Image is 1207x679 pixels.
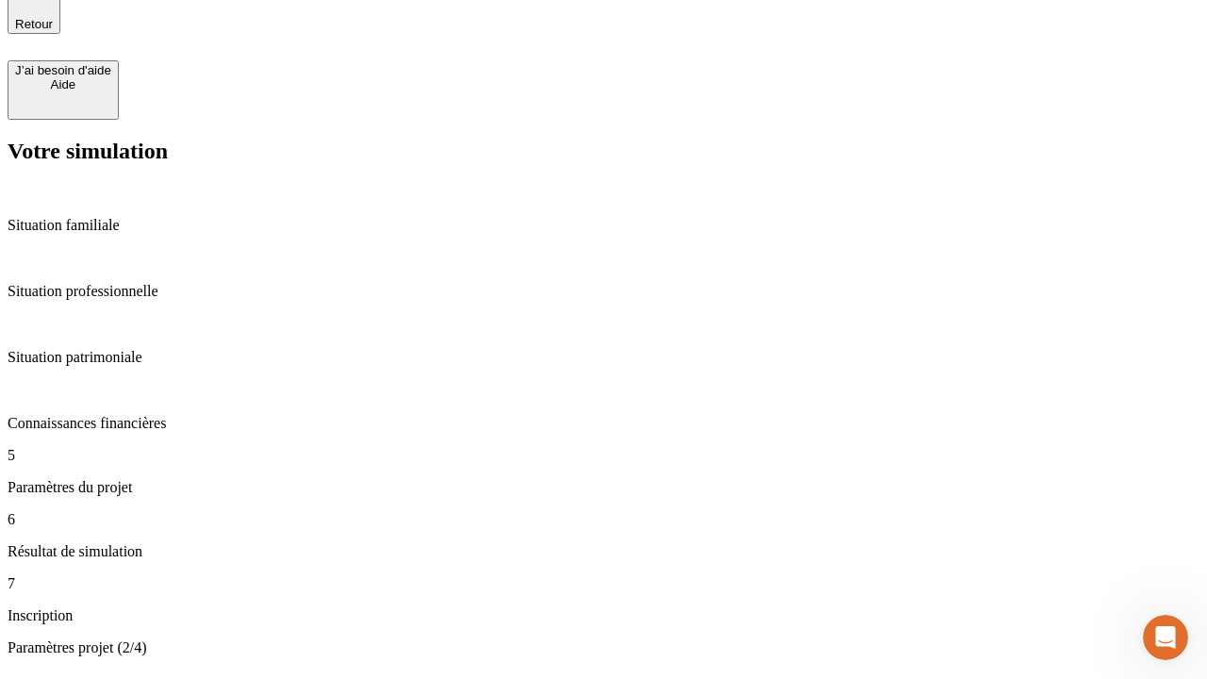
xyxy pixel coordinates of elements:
[8,217,1199,234] p: Situation familiale
[8,349,1199,366] p: Situation patrimoniale
[8,283,1199,300] p: Situation professionnelle
[15,17,53,31] span: Retour
[1143,615,1188,660] iframe: Intercom live chat
[8,415,1199,432] p: Connaissances financières
[8,447,1199,464] p: 5
[15,77,111,91] div: Aide
[8,511,1199,528] p: 6
[8,139,1199,164] h2: Votre simulation
[8,575,1199,592] p: 7
[8,60,119,120] button: J’ai besoin d'aideAide
[8,607,1199,624] p: Inscription
[8,543,1199,560] p: Résultat de simulation
[15,63,111,77] div: J’ai besoin d'aide
[8,479,1199,496] p: Paramètres du projet
[8,639,1199,656] p: Paramètres projet (2/4)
